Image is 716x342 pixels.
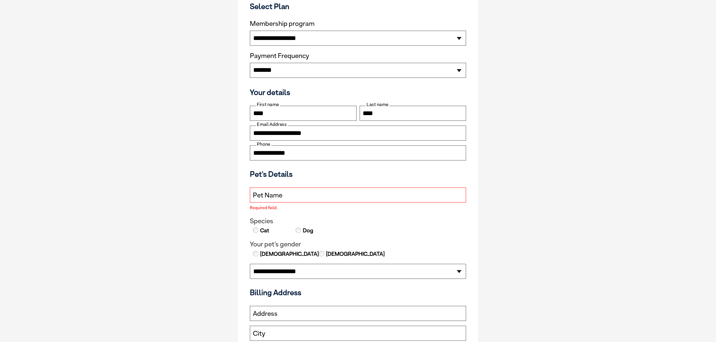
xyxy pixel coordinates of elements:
legend: Species [250,217,466,225]
label: Last name [366,102,389,107]
h3: Select Plan [250,2,466,11]
legend: Your pet's gender [250,240,466,248]
label: Address [253,310,278,318]
label: Phone [256,142,271,147]
label: Email Address [256,122,288,127]
label: [DEMOGRAPHIC_DATA] [325,250,385,258]
h3: Billing Address [250,288,466,297]
label: [DEMOGRAPHIC_DATA] [260,250,319,258]
label: Membership program [250,20,466,28]
label: Payment Frequency [250,52,309,60]
label: Cat [260,227,269,234]
h3: Pet's Details [247,169,469,179]
label: City [253,330,265,337]
h3: Your details [250,88,466,97]
label: Required field. [250,206,466,210]
label: Dog [302,227,313,234]
label: First name [256,102,280,107]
